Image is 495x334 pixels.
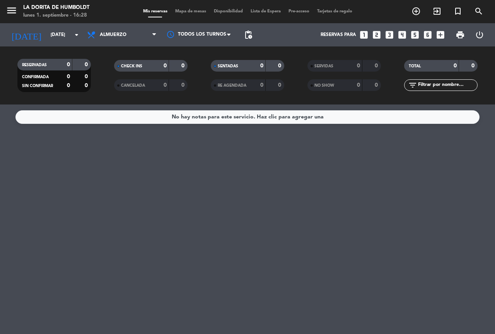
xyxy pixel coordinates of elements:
strong: 0 [181,82,186,88]
span: TOTAL [409,64,421,68]
div: LOG OUT [470,23,489,46]
span: print [456,30,465,39]
i: looks_3 [384,30,394,40]
strong: 0 [260,82,263,88]
strong: 0 [67,62,70,67]
i: exit_to_app [432,7,442,16]
strong: 0 [67,83,70,88]
i: looks_one [359,30,369,40]
strong: 0 [375,63,379,69]
strong: 0 [375,82,379,88]
span: RE AGENDADA [218,84,246,87]
span: Almuerzo [100,32,126,38]
span: Tarjetas de regalo [313,9,356,14]
strong: 0 [357,82,360,88]
i: add_box [435,30,445,40]
strong: 0 [357,63,360,69]
span: Mis reservas [139,9,171,14]
span: Lista de Espera [247,9,285,14]
span: CHECK INS [121,64,142,68]
span: Disponibilidad [210,9,247,14]
i: arrow_drop_down [72,30,81,39]
i: filter_list [408,81,417,90]
i: looks_two [372,30,382,40]
strong: 0 [181,63,186,69]
input: Filtrar por nombre... [417,81,477,89]
div: No hay notas para este servicio. Haz clic para agregar una [172,113,324,122]
strong: 0 [85,83,89,88]
i: menu [6,5,17,16]
i: add_circle_outline [411,7,421,16]
i: turned_in_not [453,7,463,16]
span: CONFIRMADA [22,75,49,79]
span: SENTADAS [218,64,238,68]
button: menu [6,5,17,19]
strong: 0 [471,63,476,69]
div: La Dorita de Humboldt [23,4,89,12]
i: looks_6 [423,30,433,40]
i: search [474,7,483,16]
strong: 0 [85,74,89,79]
strong: 0 [260,63,263,69]
span: Pre-acceso [285,9,313,14]
span: Mapa de mesas [171,9,210,14]
span: RESERVADAS [22,63,47,67]
strong: 0 [278,63,283,69]
div: lunes 1. septiembre - 16:28 [23,12,89,19]
strong: 0 [85,62,89,67]
i: [DATE] [6,26,47,43]
span: CANCELADA [121,84,145,87]
strong: 0 [67,74,70,79]
i: looks_4 [397,30,407,40]
span: SERVIDAS [314,64,333,68]
span: NO SHOW [314,84,334,87]
span: SIN CONFIRMAR [22,84,53,88]
strong: 0 [454,63,457,69]
i: power_settings_new [475,30,484,39]
strong: 0 [164,63,167,69]
span: Reservas para [321,32,356,38]
i: looks_5 [410,30,420,40]
strong: 0 [278,82,283,88]
strong: 0 [164,82,167,88]
span: pending_actions [244,30,253,39]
